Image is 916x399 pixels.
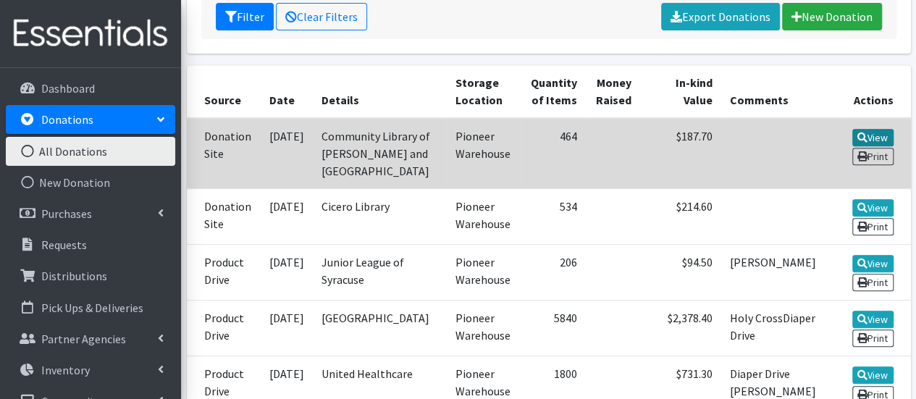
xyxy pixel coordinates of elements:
[640,65,720,118] th: In-kind Value
[852,218,894,235] a: Print
[852,311,894,328] a: View
[447,301,521,356] td: Pioneer Warehouse
[640,244,720,300] td: $94.50
[447,118,521,189] td: Pioneer Warehouse
[447,65,521,118] th: Storage Location
[6,105,175,134] a: Donations
[852,199,894,217] a: View
[187,301,261,356] td: Product Drive
[187,244,261,300] td: Product Drive
[261,244,313,300] td: [DATE]
[447,188,521,244] td: Pioneer Warehouse
[661,3,780,30] a: Export Donations
[41,269,107,283] p: Distributions
[41,206,92,221] p: Purchases
[640,188,720,244] td: $214.60
[521,188,587,244] td: 534
[6,261,175,290] a: Distributions
[6,9,175,58] img: HumanEssentials
[313,188,447,244] td: Cicero Library
[640,301,720,356] td: $2,378.40
[187,65,261,118] th: Source
[6,74,175,103] a: Dashboard
[41,301,143,315] p: Pick Ups & Deliveries
[6,137,175,166] a: All Donations
[447,244,521,300] td: Pioneer Warehouse
[41,112,93,127] p: Donations
[640,118,720,189] td: $187.70
[521,65,587,118] th: Quantity of Items
[720,65,843,118] th: Comments
[313,118,447,189] td: Community Library of [PERSON_NAME] and [GEOGRAPHIC_DATA]
[720,244,843,300] td: [PERSON_NAME]
[6,324,175,353] a: Partner Agencies
[843,65,910,118] th: Actions
[6,199,175,228] a: Purchases
[852,129,894,146] a: View
[6,230,175,259] a: Requests
[261,301,313,356] td: [DATE]
[720,301,843,356] td: Holy CrossDiaper Drive
[41,363,90,377] p: Inventory
[6,293,175,322] a: Pick Ups & Deliveries
[852,329,894,347] a: Print
[41,238,87,252] p: Requests
[6,168,175,197] a: New Donation
[521,118,587,189] td: 464
[41,332,126,346] p: Partner Agencies
[586,65,640,118] th: Money Raised
[521,244,587,300] td: 206
[187,188,261,244] td: Donation Site
[261,188,313,244] td: [DATE]
[313,301,447,356] td: [GEOGRAPHIC_DATA]
[852,274,894,291] a: Print
[852,366,894,384] a: View
[216,3,274,30] button: Filter
[41,81,95,96] p: Dashboard
[276,3,367,30] a: Clear Filters
[261,118,313,189] td: [DATE]
[261,65,313,118] th: Date
[852,148,894,165] a: Print
[313,65,447,118] th: Details
[313,244,447,300] td: Junior League of Syracuse
[782,3,882,30] a: New Donation
[6,356,175,385] a: Inventory
[521,301,587,356] td: 5840
[852,255,894,272] a: View
[187,118,261,189] td: Donation Site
